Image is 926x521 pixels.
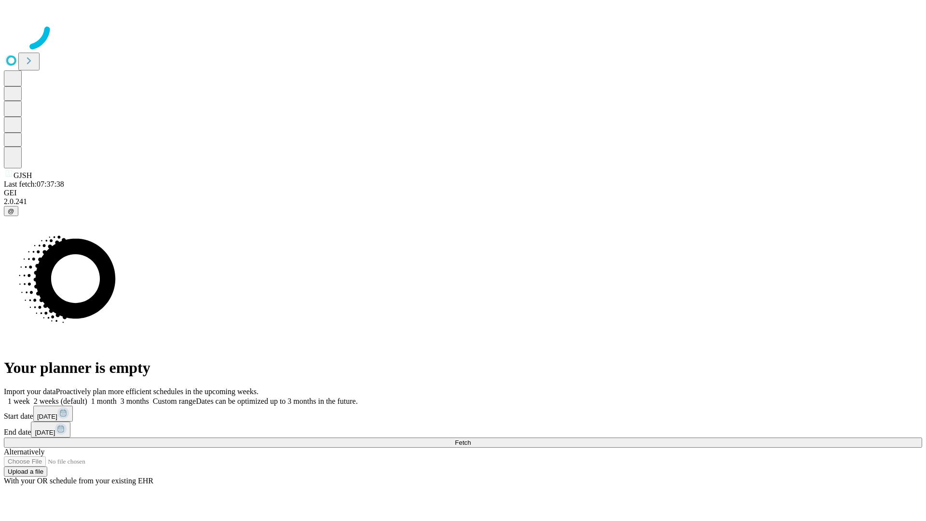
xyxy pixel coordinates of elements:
[153,397,196,405] span: Custom range
[4,189,922,197] div: GEI
[4,359,922,377] h1: Your planner is empty
[34,397,87,405] span: 2 weeks (default)
[91,397,117,405] span: 1 month
[4,197,922,206] div: 2.0.241
[4,422,922,438] div: End date
[31,422,70,438] button: [DATE]
[35,429,55,436] span: [DATE]
[4,448,44,456] span: Alternatively
[8,207,14,215] span: @
[455,439,471,446] span: Fetch
[56,387,259,396] span: Proactively plan more efficient schedules in the upcoming weeks.
[4,406,922,422] div: Start date
[14,171,32,179] span: GJSH
[196,397,357,405] span: Dates can be optimized up to 3 months in the future.
[4,387,56,396] span: Import your data
[4,438,922,448] button: Fetch
[37,413,57,420] span: [DATE]
[4,477,153,485] span: With your OR schedule from your existing EHR
[4,180,64,188] span: Last fetch: 07:37:38
[4,466,47,477] button: Upload a file
[121,397,149,405] span: 3 months
[8,397,30,405] span: 1 week
[33,406,73,422] button: [DATE]
[4,206,18,216] button: @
